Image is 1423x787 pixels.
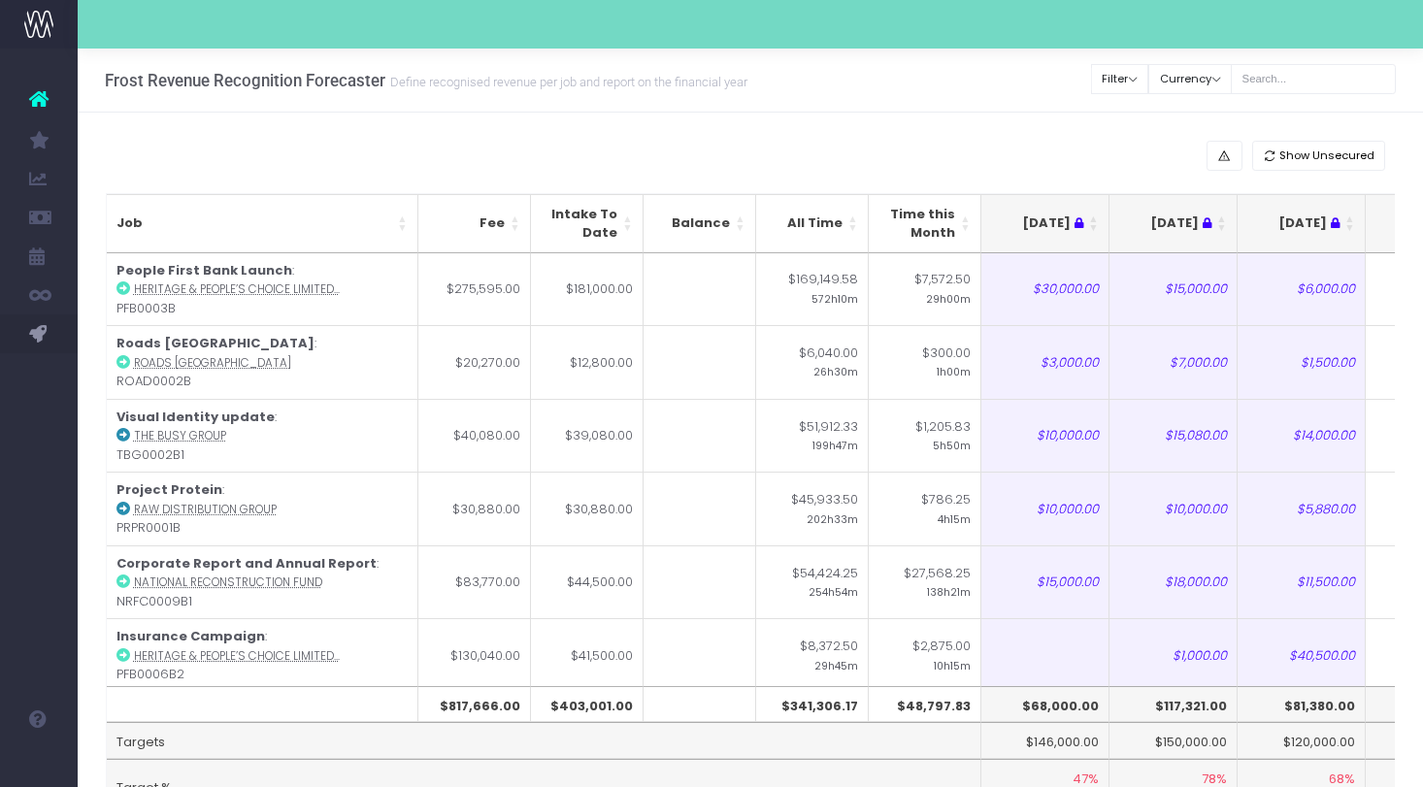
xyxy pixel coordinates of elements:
td: $12,800.00 [531,325,644,399]
td: : TBG0002B1 [107,399,418,473]
abbr: National Reconstruction Fund [134,574,322,590]
td: $300.00 [869,325,981,399]
td: : PFB0006B2 [107,618,418,692]
abbr: Heritage & People’s Choice Limited [134,281,340,297]
td: $275,595.00 [418,253,531,326]
strong: Insurance Campaign [116,627,265,645]
td: $181,000.00 [531,253,644,326]
td: $10,000.00 [981,399,1109,473]
td: : NRFC0009B1 [107,545,418,619]
small: 138h21m [927,582,971,600]
td: : PRPR0001B [107,472,418,545]
abbr: Roads Australia [134,355,291,371]
abbr: The Busy Group [134,428,226,443]
img: images/default_profile_image.png [24,748,53,777]
h3: Frost Revenue Recognition Forecaster [105,71,747,90]
strong: Roads [GEOGRAPHIC_DATA] [116,334,314,352]
td: $1,205.83 [869,399,981,473]
small: 29h45m [814,656,858,673]
th: Time this Month: activate to sort column ascending [869,194,981,253]
span: Show Unsecured [1279,148,1374,164]
small: 4h15m [938,509,971,527]
small: 254h54m [809,582,858,600]
td: $30,000.00 [981,253,1109,326]
th: Jul 25 : activate to sort column ascending [1238,194,1366,253]
input: Search... [1231,64,1396,94]
td: $15,000.00 [981,545,1109,619]
td: $1,500.00 [1238,325,1366,399]
th: May 25 : activate to sort column ascending [981,194,1109,253]
th: $48,797.83 [869,686,981,723]
td: $40,500.00 [1238,618,1366,692]
td: : ROAD0002B [107,325,418,399]
td: $27,568.25 [869,545,981,619]
th: $817,666.00 [418,686,531,723]
td: $83,770.00 [418,545,531,619]
td: $54,424.25 [756,545,869,619]
td: $169,149.58 [756,253,869,326]
button: Show Unsecured [1252,141,1386,171]
td: $10,000.00 [981,472,1109,545]
small: 10h15m [934,656,971,673]
small: 1h00m [937,362,971,379]
td: $44,500.00 [531,545,644,619]
td: $20,270.00 [418,325,531,399]
td: : PFB0003B [107,253,418,326]
button: Currency [1148,64,1232,94]
td: $51,912.33 [756,399,869,473]
td: $150,000.00 [1109,722,1238,759]
strong: Project Protein [116,480,222,499]
td: $18,000.00 [1109,545,1238,619]
td: $5,880.00 [1238,472,1366,545]
td: $10,000.00 [1109,472,1238,545]
td: $15,000.00 [1109,253,1238,326]
td: $1,000.00 [1109,618,1238,692]
td: $2,875.00 [869,618,981,692]
strong: Corporate Report and Annual Report [116,554,377,573]
th: $117,321.00 [1109,686,1238,723]
small: 29h00m [926,289,971,307]
td: $15,080.00 [1109,399,1238,473]
td: $7,000.00 [1109,325,1238,399]
small: 572h10m [811,289,858,307]
strong: People First Bank Launch [116,261,292,279]
th: $403,001.00 [531,686,644,723]
th: Job: activate to sort column ascending [107,194,418,253]
small: 202h33m [807,509,858,527]
abbr: Heritage & People’s Choice Limited [134,648,340,664]
strong: Visual Identity update [116,408,275,426]
small: 26h30m [813,362,858,379]
td: $14,000.00 [1238,399,1366,473]
th: Balance: activate to sort column ascending [644,194,756,253]
th: Jun 25 : activate to sort column ascending [1109,194,1238,253]
td: $39,080.00 [531,399,644,473]
td: $8,372.50 [756,618,869,692]
td: $6,000.00 [1238,253,1366,326]
button: Filter [1091,64,1149,94]
td: $11,500.00 [1238,545,1366,619]
td: $30,880.00 [418,472,531,545]
td: $40,080.00 [418,399,531,473]
th: $341,306.17 [756,686,869,723]
td: $7,572.50 [869,253,981,326]
td: $30,880.00 [531,472,644,545]
td: $45,933.50 [756,472,869,545]
th: Fee: activate to sort column ascending [418,194,531,253]
td: $6,040.00 [756,325,869,399]
small: 199h47m [812,436,858,453]
td: $130,040.00 [418,618,531,692]
td: $120,000.00 [1238,722,1366,759]
th: $81,380.00 [1238,686,1366,723]
td: $41,500.00 [531,618,644,692]
abbr: Raw Distribution Group [134,502,277,517]
th: $68,000.00 [981,686,1109,723]
td: $146,000.00 [981,722,1109,759]
td: Targets [107,722,981,759]
td: $3,000.00 [981,325,1109,399]
small: Define recognised revenue per job and report on the financial year [385,71,747,90]
td: $786.25 [869,472,981,545]
small: 5h50m [933,436,971,453]
th: All Time: activate to sort column ascending [756,194,869,253]
th: Intake To Date: activate to sort column ascending [531,194,644,253]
